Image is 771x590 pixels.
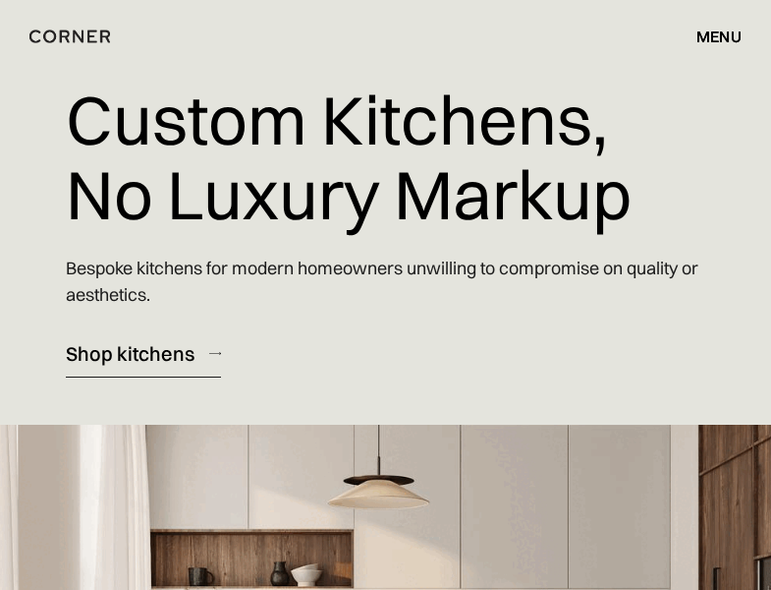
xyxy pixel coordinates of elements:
[29,24,118,49] a: home
[66,329,221,378] a: Shop kitchens
[66,340,194,367] div: Shop kitchens
[677,20,742,53] div: menu
[696,29,742,44] div: menu
[66,71,632,243] h1: Custom Kitchens, No Luxury Markup
[66,243,704,320] p: Bespoke kitchens for modern homeowners unwilling to compromise on quality or aesthetics.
